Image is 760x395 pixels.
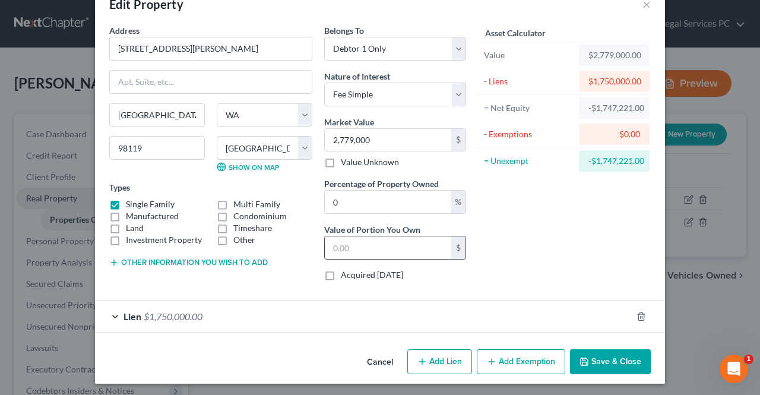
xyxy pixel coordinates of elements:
div: 🚨ATTN: [GEOGRAPHIC_DATA] of [US_STATE]The court has added a new Credit Counseling Field that we n... [9,93,195,218]
input: Enter city... [110,104,204,127]
label: Asset Calculator [485,27,546,39]
label: Percentage of Property Owned [324,178,439,190]
label: Acquired [DATE] [341,269,403,281]
div: - Liens [484,75,574,87]
span: $1,750,000.00 [144,311,202,322]
div: Close [208,5,230,26]
input: Enter zip... [109,136,205,160]
p: Active [DATE] [58,15,110,27]
textarea: Message… [10,279,227,299]
button: Add Lien [407,349,472,374]
div: The court has added a new Credit Counseling Field that we need to update upon filing. Please remo... [19,129,185,211]
button: Add Exemption [477,349,565,374]
div: $2,779,000.00 [588,49,640,61]
div: % [451,191,465,213]
button: Gif picker [37,304,47,314]
input: Apt, Suite, etc... [110,71,312,93]
label: Manufactured [126,210,179,222]
button: go back [8,5,30,27]
div: $0.00 [588,128,640,140]
span: 1 [744,355,753,364]
button: Save & Close [570,349,651,374]
button: Home [186,5,208,27]
div: Value [484,49,574,61]
label: Market Value [324,116,374,128]
div: $1,750,000.00 [588,75,640,87]
input: 0.00 [325,236,451,259]
h1: [PERSON_NAME] [58,6,135,15]
div: -$1,747,221.00 [588,155,640,167]
div: [PERSON_NAME] • 27m ago [19,220,119,227]
label: Types [109,181,130,194]
label: Condominium [233,210,287,222]
div: - Exemptions [484,128,574,140]
input: Enter address... [110,37,312,60]
div: Katie says… [9,93,228,244]
div: = Net Equity [484,102,574,114]
label: Land [126,222,144,234]
label: Investment Property [126,234,202,246]
b: 🚨ATTN: [GEOGRAPHIC_DATA] of [US_STATE] [19,101,169,122]
label: Value of Portion You Own [324,223,420,236]
button: Start recording [75,304,85,314]
input: 0.00 [325,129,451,151]
input: 0.00 [325,191,451,213]
label: Timeshare [233,222,272,234]
span: Belongs To [324,26,364,36]
label: Single Family [126,198,175,210]
label: Nature of Interest [324,70,390,83]
label: Other [233,234,255,246]
button: Send a message… [204,299,223,318]
button: Other information you wish to add [109,258,268,267]
button: Upload attachment [56,304,66,314]
button: Cancel [357,350,403,374]
label: Multi Family [233,198,280,210]
label: Value Unknown [341,156,399,168]
button: Emoji picker [18,304,28,314]
span: Address [109,26,140,36]
div: -$1,747,221.00 [588,102,640,114]
span: Lien [123,311,141,322]
img: Profile image for Katie [34,7,53,26]
div: $ [451,129,465,151]
a: Show on Map [217,162,279,172]
div: = Unexempt [484,155,574,167]
div: $ [451,236,465,259]
iframe: Intercom live chat [720,355,748,383]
